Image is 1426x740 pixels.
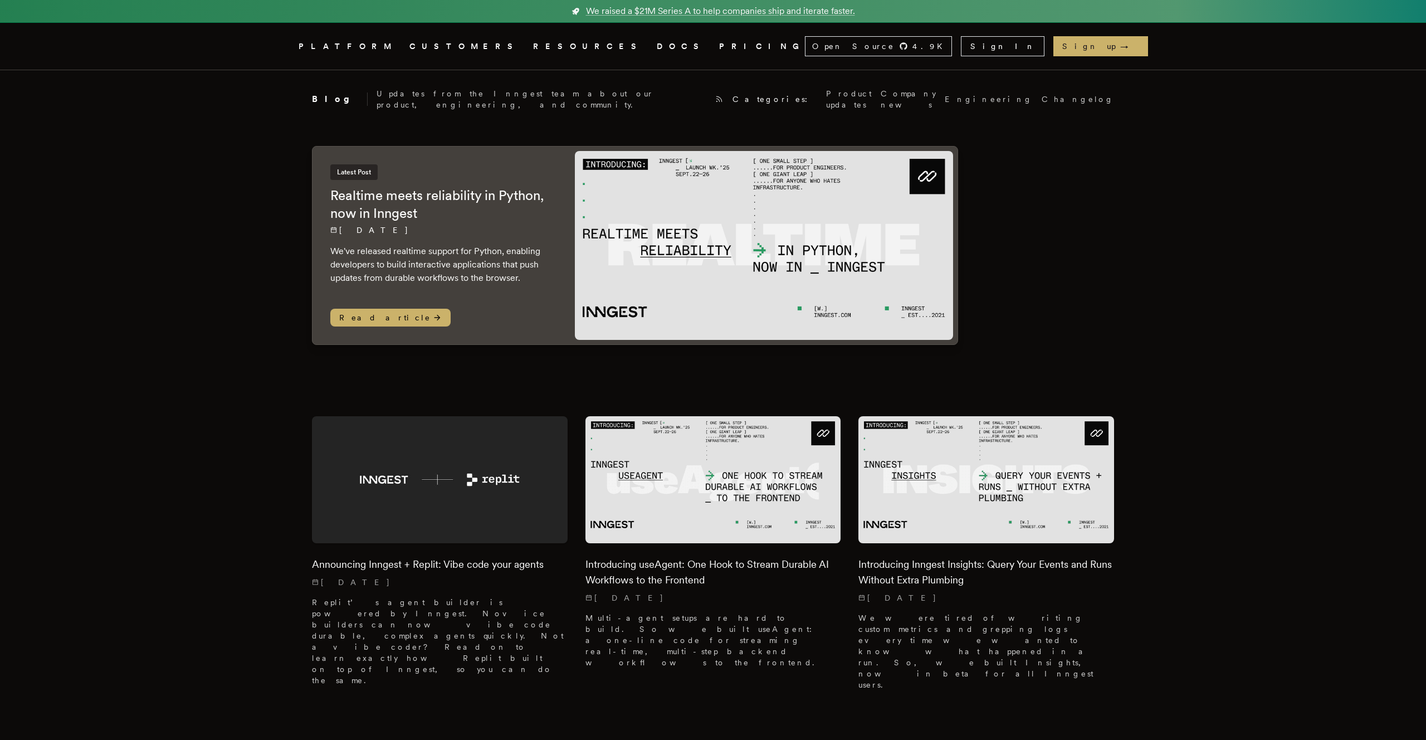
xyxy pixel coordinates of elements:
button: PLATFORM [299,40,396,53]
p: Updates from the Inngest team about our product, engineering, and community. [377,88,706,110]
a: DOCS [657,40,706,53]
a: Company news [881,88,936,110]
p: [DATE] [312,577,568,588]
p: Multi-agent setups are hard to build. So we built useAgent: a one-line code for streaming real-ti... [585,612,841,668]
a: CUSTOMERS [409,40,520,53]
h2: Introducing useAgent: One Hook to Stream Durable AI Workflows to the Frontend [585,557,841,588]
h2: Announcing Inngest + Replit: Vibe code your agents [312,557,568,572]
img: Featured image for Announcing Inngest + Replit: Vibe code your agents blog post [312,416,568,544]
a: Product updates [826,88,872,110]
p: We were tired of writing custom metrics and grepping logs every time we wanted to know what happe... [858,612,1114,690]
span: Latest Post [330,164,378,180]
img: Featured image for Introducing useAgent: One Hook to Stream Durable AI Workflows to the Frontend ... [585,416,841,544]
p: [DATE] [858,592,1114,603]
a: Sign In [961,36,1044,56]
h2: Realtime meets reliability in Python, now in Inngest [330,187,553,222]
p: We've released realtime support for Python, enabling developers to build interactive applications... [330,245,553,285]
a: Changelog [1042,94,1114,105]
img: Featured image for Introducing Inngest Insights: Query Your Events and Runs Without Extra Plumbin... [858,416,1114,544]
span: → [1120,41,1139,52]
span: Read article [330,309,451,327]
a: Engineering [945,94,1033,105]
a: Latest PostRealtime meets reliability in Python, now in Inngest[DATE] We've released realtime sup... [312,146,958,345]
nav: Global [267,23,1159,70]
button: RESOURCES [533,40,643,53]
a: Featured image for Introducing useAgent: One Hook to Stream Durable AI Workflows to the Frontend ... [585,416,841,678]
h2: Introducing Inngest Insights: Query Your Events and Runs Without Extra Plumbing [858,557,1114,588]
a: PRICING [719,40,805,53]
p: [DATE] [585,592,841,603]
span: 4.9 K [912,41,949,52]
span: Open Source [812,41,895,52]
p: [DATE] [330,225,553,236]
a: Sign up [1053,36,1148,56]
a: Featured image for Announcing Inngest + Replit: Vibe code your agents blog postAnnouncing Inngest... [312,416,568,695]
span: We raised a $21M Series A to help companies ship and iterate faster. [586,4,855,18]
a: Featured image for Introducing Inngest Insights: Query Your Events and Runs Without Extra Plumbin... [858,416,1114,700]
img: Featured image for Realtime meets reliability in Python, now in Inngest blog post [575,151,953,340]
h2: Blog [312,93,368,106]
p: Replit’s agent builder is powered by Inngest. Novice builders can now vibe code durable, complex ... [312,597,568,686]
span: Categories: [732,94,817,105]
